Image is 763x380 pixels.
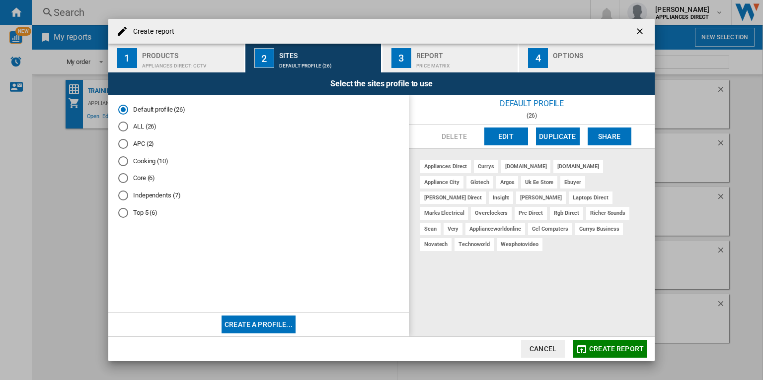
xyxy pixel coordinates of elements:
div: currys [474,160,498,173]
div: ccl computers [528,223,572,235]
button: Delete [433,127,476,145]
div: Default profile (26) [279,58,377,68]
div: applianceworldonline [465,223,525,235]
div: richer sounds [586,207,629,219]
div: [PERSON_NAME] [516,191,566,204]
button: 2 Sites Default profile (26) [245,44,382,72]
button: Create a profile... [222,316,296,333]
md-radio-button: Default profile (26) [118,105,399,114]
div: wexphotovideo [497,238,542,251]
div: Default profile [409,95,655,112]
div: appliances direct [420,160,471,173]
div: prc direct [515,207,547,219]
div: technoworld [455,238,494,251]
md-radio-button: APC (2) [118,139,399,149]
div: 3 [391,48,411,68]
button: 3 Report Price Matrix [382,44,519,72]
button: Share [588,127,631,145]
button: Edit [484,127,528,145]
button: Create report [573,340,647,358]
ng-md-icon: getI18NText('BUTTONS.CLOSE_DIALOG') [635,26,647,38]
div: 1 [117,48,137,68]
md-radio-button: Core (6) [118,174,399,183]
div: currys business [575,223,623,235]
div: Options [553,48,651,58]
button: Duplicate [536,127,580,145]
div: laptops direct [569,191,612,204]
div: appliance city [420,176,463,189]
button: Cancel [521,340,565,358]
div: [DOMAIN_NAME] [553,160,603,173]
div: Select the sites profile to use [108,72,655,95]
button: 4 Options [519,44,655,72]
div: argos [496,176,519,189]
div: very [444,223,463,235]
span: Create report [589,345,644,353]
md-radio-button: Cooking (10) [118,156,399,166]
button: 1 Products APPLIANCES DIRECT:Cctv [108,44,245,72]
button: getI18NText('BUTTONS.CLOSE_DIALOG') [631,21,651,41]
div: [DOMAIN_NAME] [501,160,551,173]
div: overclockers [471,207,512,219]
div: Sites [279,48,377,58]
div: insight [489,191,513,204]
div: Products [142,48,240,58]
div: (26) [409,112,655,119]
md-radio-button: Independents (7) [118,191,399,200]
md-radio-button: Top 5 (6) [118,208,399,217]
div: ebuyer [560,176,585,189]
div: 4 [528,48,548,68]
div: marks electrical [420,207,468,219]
div: novatech [420,238,452,251]
div: APPLIANCES DIRECT:Cctv [142,58,240,68]
div: Price Matrix [416,58,514,68]
div: glotech [466,176,493,189]
div: rgb direct [550,207,583,219]
div: uk ee store [521,176,557,189]
div: scan [420,223,441,235]
md-radio-button: ALL (26) [118,122,399,131]
div: [PERSON_NAME] direct [420,191,486,204]
h4: Create report [128,27,174,37]
div: Report [416,48,514,58]
div: 2 [254,48,274,68]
